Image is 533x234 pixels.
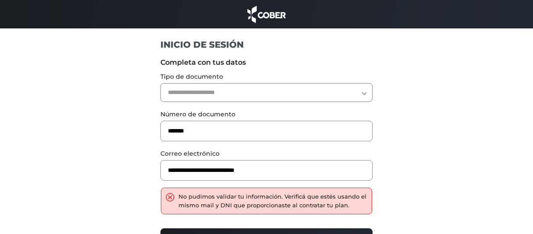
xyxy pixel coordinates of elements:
[245,4,288,24] img: cober_marca.png
[160,110,372,119] label: Número de documento
[160,72,372,81] label: Tipo de documento
[160,57,372,68] label: Completa con tus datos
[160,149,372,158] label: Correo electrónico
[160,39,372,50] h1: INICIO DE SESIÓN
[178,192,367,210] div: No pudimos validar tu información. Verificá que estés usando el mismo mail y DNI que proporcionas...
